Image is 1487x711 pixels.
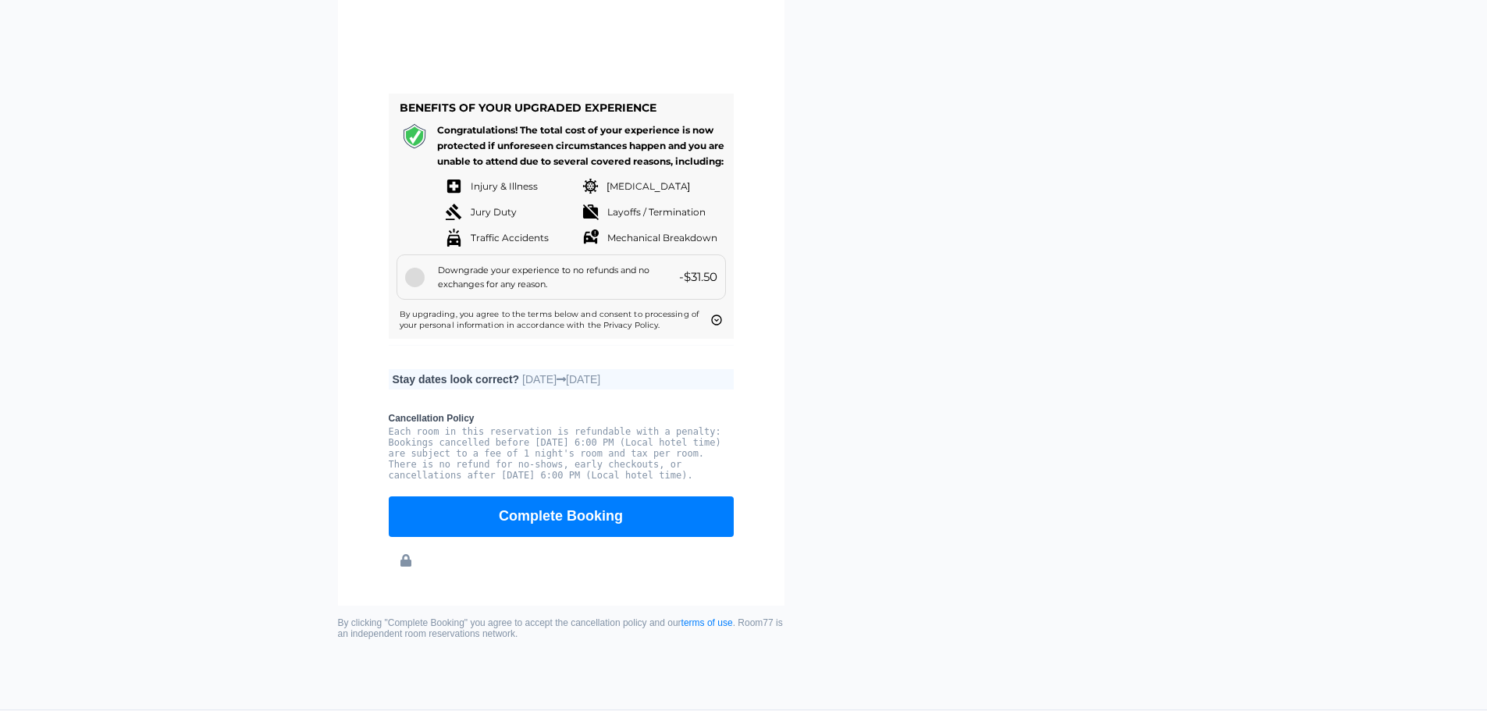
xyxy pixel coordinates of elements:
[389,413,734,424] b: Cancellation Policy
[681,617,733,628] a: terms of use
[389,426,734,481] pre: Each room in this reservation is refundable with a penalty: Bookings cancelled before [DATE] 6:00...
[393,373,520,386] b: Stay dates look correct?
[338,617,784,639] small: By clicking "Complete Booking" you agree to accept the cancellation policy and our . Room77 is an...
[389,496,734,537] button: Complete Booking
[522,373,600,386] span: [DATE] [DATE]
